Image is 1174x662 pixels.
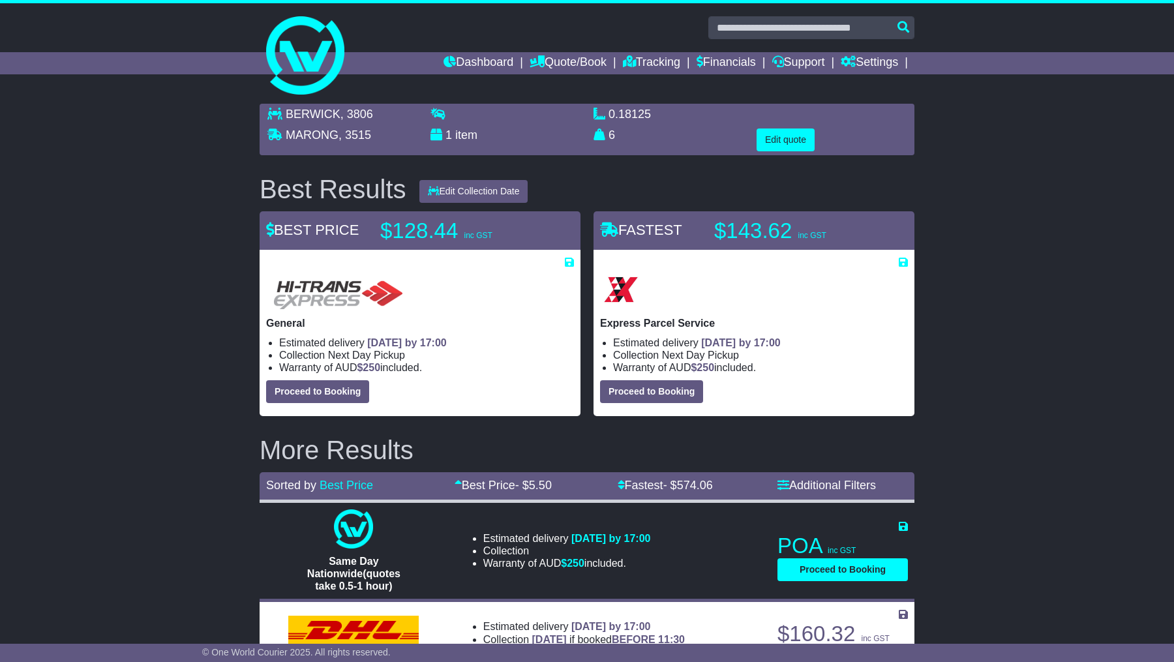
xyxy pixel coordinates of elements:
[662,350,739,361] span: Next Day Pickup
[380,218,543,244] p: $128.44
[697,362,714,373] span: 250
[567,558,584,569] span: 250
[328,350,405,361] span: Next Day Pickup
[320,479,373,492] a: Best Price
[279,361,574,374] li: Warranty of AUD included.
[609,108,651,121] span: 0.18125
[334,509,373,549] img: One World Courier: Same Day Nationwide(quotes take 0.5-1 hour)
[609,128,615,142] span: 6
[515,479,552,492] span: - $
[828,546,856,555] span: inc GST
[677,479,713,492] span: 574.06
[658,634,685,645] span: 11:30
[266,380,369,403] button: Proceed to Booking
[445,128,452,142] span: 1
[455,479,552,492] a: Best Price- $5.50
[571,621,651,632] span: [DATE] by 17:00
[357,362,380,373] span: $
[697,52,756,74] a: Financials
[777,558,908,581] button: Proceed to Booking
[286,128,339,142] span: MARONG
[757,128,815,151] button: Edit quote
[455,128,477,142] span: item
[561,558,584,569] span: $
[253,175,413,203] div: Best Results
[202,647,391,657] span: © One World Courier 2025. All rights reserved.
[340,108,373,121] span: , 3806
[339,128,371,142] span: , 3515
[266,317,574,329] p: General
[483,557,651,569] li: Warranty of AUD included.
[483,532,651,545] li: Estimated delivery
[612,634,655,645] span: BEFORE
[600,222,682,238] span: FASTEST
[613,349,908,361] li: Collection
[777,479,876,492] a: Additional Filters
[419,180,528,203] button: Edit Collection Date
[600,269,642,310] img: Border Express: Express Parcel Service
[532,634,685,645] span: if booked
[772,52,825,74] a: Support
[530,52,607,74] a: Quote/Book
[861,634,889,643] span: inc GST
[701,337,781,348] span: [DATE] by 17:00
[483,620,685,633] li: Estimated delivery
[623,52,680,74] a: Tracking
[777,621,908,647] p: $160.32
[600,317,908,329] p: Express Parcel Service
[483,545,651,557] li: Collection
[279,337,574,349] li: Estimated delivery
[464,231,492,240] span: inc GST
[798,231,826,240] span: inc GST
[363,362,380,373] span: 250
[613,361,908,374] li: Warranty of AUD included.
[266,269,408,310] img: HiTrans (Machship): General
[529,479,552,492] span: 5.50
[663,479,713,492] span: - $
[691,362,714,373] span: $
[266,222,359,238] span: BEST PRICE
[288,616,419,644] img: DHL: Domestic Express
[600,380,703,403] button: Proceed to Booking
[260,436,914,464] h2: More Results
[532,634,567,645] span: [DATE]
[266,479,316,492] span: Sorted by
[714,218,877,244] p: $143.62
[279,349,574,361] li: Collection
[613,337,908,349] li: Estimated delivery
[367,337,447,348] span: [DATE] by 17:00
[777,533,908,559] p: POA
[618,479,713,492] a: Fastest- $574.06
[483,633,685,646] li: Collection
[307,556,400,592] span: Same Day Nationwide(quotes take 0.5-1 hour)
[286,108,340,121] span: BERWICK
[841,52,898,74] a: Settings
[571,533,651,544] span: [DATE] by 17:00
[444,52,513,74] a: Dashboard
